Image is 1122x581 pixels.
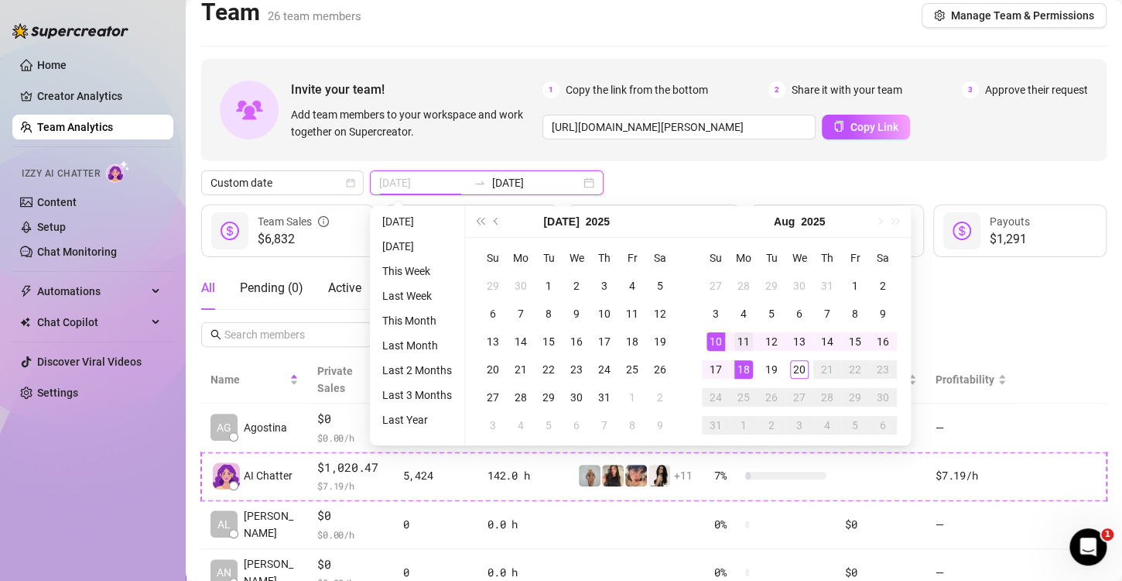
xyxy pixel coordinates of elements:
div: 17 [595,332,614,351]
td: 2025-07-10 [590,300,618,328]
div: Pending ( 0 ) [240,279,303,297]
div: 5 [651,277,669,295]
td: 2025-07-29 [758,272,785,300]
td: — [926,404,1016,452]
td: 2025-07-27 [479,383,507,411]
div: 7 [511,304,530,323]
span: 1 [1101,528,1113,541]
div: 30 [874,388,892,407]
td: 2025-07-09 [563,300,590,328]
div: 6 [484,304,502,323]
div: 5 [846,416,864,435]
td: 2025-08-27 [785,383,813,411]
div: 16 [874,332,892,351]
div: 8 [539,304,558,323]
button: Last year (Control + left) [471,206,488,237]
input: Start date [379,174,467,191]
td: 2025-07-17 [590,328,618,356]
button: Choose a month [543,206,579,237]
div: 0 [403,564,470,581]
div: 10 [706,332,725,351]
td: 2025-08-04 [507,411,535,439]
span: $1,291 [990,230,1030,249]
td: 2025-06-29 [479,272,507,300]
div: 27 [790,388,809,407]
span: dollar-circle [221,222,239,240]
td: 2025-08-22 [841,356,869,383]
td: 2025-08-04 [730,300,758,328]
span: $0 [317,410,384,428]
div: 12 [651,304,669,323]
td: 2025-08-25 [730,383,758,411]
td: 2025-07-05 [646,272,674,300]
div: 1 [846,277,864,295]
a: Chat Monitoring [37,246,117,258]
div: 4 [511,416,530,435]
td: 2025-08-23 [869,356,897,383]
span: Chat Copilot [37,310,147,335]
td: 2025-08-01 [841,272,869,300]
th: Tu [535,244,563,272]
div: 27 [706,277,725,295]
span: $0 [317,507,384,525]
td: 2025-08-28 [813,383,841,411]
td: 2025-08-02 [646,383,674,411]
div: 1 [734,416,753,435]
td: 2025-08-09 [646,411,674,439]
td: 2025-08-07 [813,300,841,328]
td: 2025-07-01 [535,272,563,300]
div: 20 [484,360,502,379]
div: 14 [818,332,836,351]
td: 2025-08-12 [758,328,785,356]
a: Discover Viral Videos [37,356,142,368]
span: 2 [768,81,785,98]
td: 2025-08-08 [841,300,869,328]
div: 6 [874,416,892,435]
div: 29 [762,277,781,295]
td: 2025-08-11 [730,328,758,356]
div: 8 [623,416,641,435]
button: Copy Link [822,115,910,139]
div: 24 [595,360,614,379]
li: [DATE] [376,237,458,256]
div: 4 [734,304,753,323]
div: 18 [623,332,641,351]
img: AI Chatter [106,160,130,183]
td: 2025-07-30 [563,383,590,411]
span: 26 team members [268,9,361,23]
li: This Month [376,311,458,330]
span: Approve their request [985,81,1088,98]
input: Search members [224,326,351,343]
span: 7 % [714,467,739,484]
span: Active [328,280,361,295]
span: $ 7.19 /h [317,478,384,493]
div: 2 [874,277,892,295]
a: Creator Analytics [37,84,161,108]
td: 2025-08-03 [702,300,730,328]
div: $7.19 /h [936,467,1007,484]
div: 6 [790,304,809,323]
div: 5 [539,416,558,435]
div: 30 [511,277,530,295]
div: 30 [567,388,586,407]
div: 29 [846,388,864,407]
div: 14 [511,332,530,351]
div: All [201,279,215,297]
span: $ 0.00 /h [317,527,384,542]
li: Last Week [376,287,458,305]
div: 19 [762,360,781,379]
div: 0.0 h [487,564,559,581]
td: 2025-07-16 [563,328,590,356]
th: Th [813,244,841,272]
td: 2025-07-26 [646,356,674,383]
td: 2025-08-10 [702,328,730,356]
td: 2025-08-20 [785,356,813,383]
div: 4 [818,416,836,435]
div: 28 [734,277,753,295]
span: setting [934,10,945,21]
span: search [210,329,221,340]
td: 2025-07-24 [590,356,618,383]
td: 2025-08-15 [841,328,869,356]
span: Copy the link from the bottom [566,81,708,98]
span: swap-right [474,177,486,189]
